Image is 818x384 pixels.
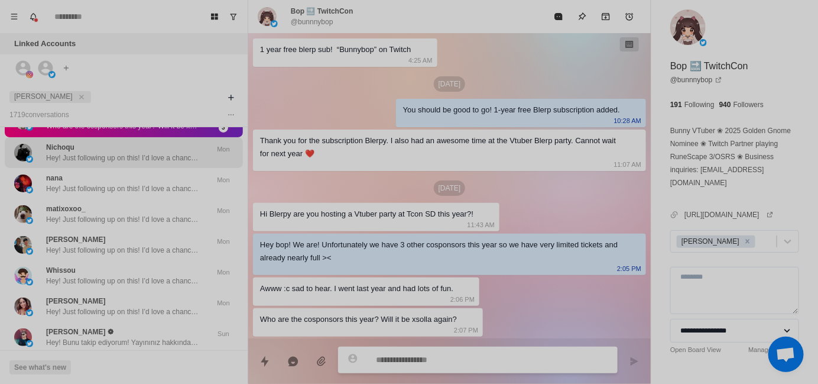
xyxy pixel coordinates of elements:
[26,217,33,224] img: picture
[46,327,113,337] p: [PERSON_NAME] ❁
[14,328,32,346] img: picture
[719,99,731,110] p: 940
[209,237,238,247] p: Mon
[434,180,466,196] p: [DATE]
[209,329,238,339] p: Sun
[291,6,353,17] p: Bop 🔜 TwitchCon
[9,109,69,120] p: 1719 conversation s
[26,309,33,317] img: picture
[14,236,32,254] img: picture
[46,306,200,317] p: Hey! Just following up on this! I’d love a chance to learn more about your stream and see if Bler...
[454,324,478,337] p: 2:07 PM
[59,61,73,75] button: Add account
[205,7,224,26] button: Board View
[26,186,33,193] img: picture
[622,350,646,373] button: Send message
[670,99,682,110] p: 191
[26,124,33,131] img: picture
[26,248,33,255] img: picture
[670,75,722,85] a: @bunnnybop
[260,313,457,326] div: Who are the cosponsors this year? Will it be xsolla again?
[46,173,63,183] p: nana
[547,5,570,28] button: Mark as read
[14,205,32,223] img: picture
[408,54,432,67] p: 4:25 AM
[450,293,475,306] p: 2:06 PM
[260,282,453,295] div: Awww :c sad to hear. I went last year and had lots of fun.
[670,345,721,355] a: Open Board View
[670,124,799,189] p: Bunny VTuber ❀ 2025 Golden Gnome Nominee ❀ Twitch Partner playing RuneScape 3/OSRS ❀ Business inq...
[678,235,741,248] div: [PERSON_NAME]
[209,298,238,308] p: Mon
[9,360,71,375] button: See what's new
[14,267,32,285] img: picture
[684,99,715,110] p: Following
[403,104,620,117] div: You should be good to go! 1-year free Blerp subscription added.
[14,38,76,50] p: Linked Accounts
[291,17,333,27] p: @bunnnybop
[209,206,238,216] p: Mon
[258,7,277,26] img: picture
[5,7,24,26] button: Menu
[260,238,620,264] div: Hey bop! We are! Unfortunately we have 3 other cosponsors this year so we have very limited ticke...
[271,20,278,27] img: picture
[748,345,799,355] a: Manage Statuses
[570,5,594,28] button: Pin
[700,39,707,46] img: picture
[594,5,618,28] button: Archive
[26,156,33,163] img: picture
[209,144,238,154] p: Mon
[260,208,473,221] div: Hi Blerpy are you hosting a Vtuber party at Tcon SD this year?!
[209,175,238,185] p: Mon
[614,114,641,127] p: 10:28 AM
[224,7,243,26] button: Show unread conversations
[46,337,200,348] p: Hey! Bunu takip ediyorum! Yayınınız hakkında daha fazla bilgi edinme ve [PERSON_NAME] sizin için ...
[46,153,200,163] p: Hey! Just following up on this! I’d love a chance to learn more about your stream and see if Bler...
[46,265,76,276] p: Whissou
[14,144,32,162] img: picture
[684,209,774,220] a: [URL][DOMAIN_NAME]
[733,99,764,110] p: Followers
[46,296,106,306] p: [PERSON_NAME]
[614,158,641,171] p: 11:07 AM
[310,350,333,373] button: Add media
[46,234,106,245] p: [PERSON_NAME]
[281,350,305,373] button: Reply with AI
[741,235,754,248] div: Remove Jayson
[76,91,87,103] button: close
[46,142,74,153] p: Nichoqu
[617,262,641,275] p: 2:05 PM
[768,337,804,372] div: Open chat
[618,5,641,28] button: Add reminder
[46,183,200,194] p: Hey! Just following up on this! I’d love a chance to learn more about your stream and see if Bler...
[48,71,56,78] img: picture
[46,204,86,214] p: matixoxoo_
[224,91,238,105] button: Add filters
[253,350,277,373] button: Quick replies
[14,298,32,315] img: picture
[46,245,200,256] p: Hey! Just following up on this! I’d love a chance to learn more about your stream and see if Bler...
[14,175,32,192] img: picture
[219,123,228,133] span: 3
[260,134,620,160] div: Thank you for the subscription Blerpy. I also had an awesome time at the Vtuber Blerp party. Cann...
[209,267,238,277] p: Mon
[224,108,238,122] button: Options
[26,279,33,286] img: picture
[260,43,411,56] div: 1 year free blerp sub! “Bunnybop” on Twitch
[46,214,200,225] p: Hey! Just following up on this! I’d love a chance to learn more about your stream and see if Bler...
[434,76,466,92] p: [DATE]
[46,276,200,286] p: Hey! Just following up on this! I’d love a chance to learn more about your stream and see if Bler...
[670,59,748,73] p: Bop 🔜 TwitchCon
[468,218,495,231] p: 11:43 AM
[26,340,33,347] img: picture
[24,7,43,26] button: Notifications
[14,92,73,101] span: [PERSON_NAME]
[26,71,33,78] img: picture
[670,9,706,45] img: picture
